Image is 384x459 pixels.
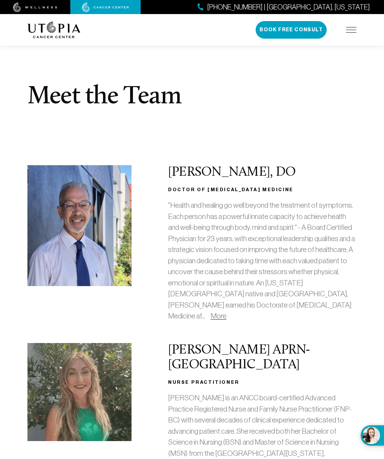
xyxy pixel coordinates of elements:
p: "Health and healing go well beyond the treatment of symptoms. Each person has a powerful innate c... [168,200,357,322]
span: [PHONE_NUMBER] | [GEOGRAPHIC_DATA], [US_STATE] [207,2,370,12]
h3: Doctor of [MEDICAL_DATA] Medicine [168,186,357,194]
h3: Nurse Practitioner [168,378,357,387]
img: Melinda Shiver APRN- BC [27,343,132,441]
h1: Meet the Team [27,84,357,110]
a: [PHONE_NUMBER] | [GEOGRAPHIC_DATA], [US_STATE] [198,2,370,12]
img: cancer center [82,2,129,12]
h2: [PERSON_NAME], DO [168,165,357,180]
a: More [211,312,226,320]
img: wellness [13,2,57,12]
button: Book Free Consult [256,21,327,39]
img: Douglas L. Nelson, DO [27,165,132,286]
img: logo [27,21,81,38]
h2: [PERSON_NAME] APRN- [GEOGRAPHIC_DATA] [168,343,357,373]
img: icon-hamburger [346,27,357,33]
